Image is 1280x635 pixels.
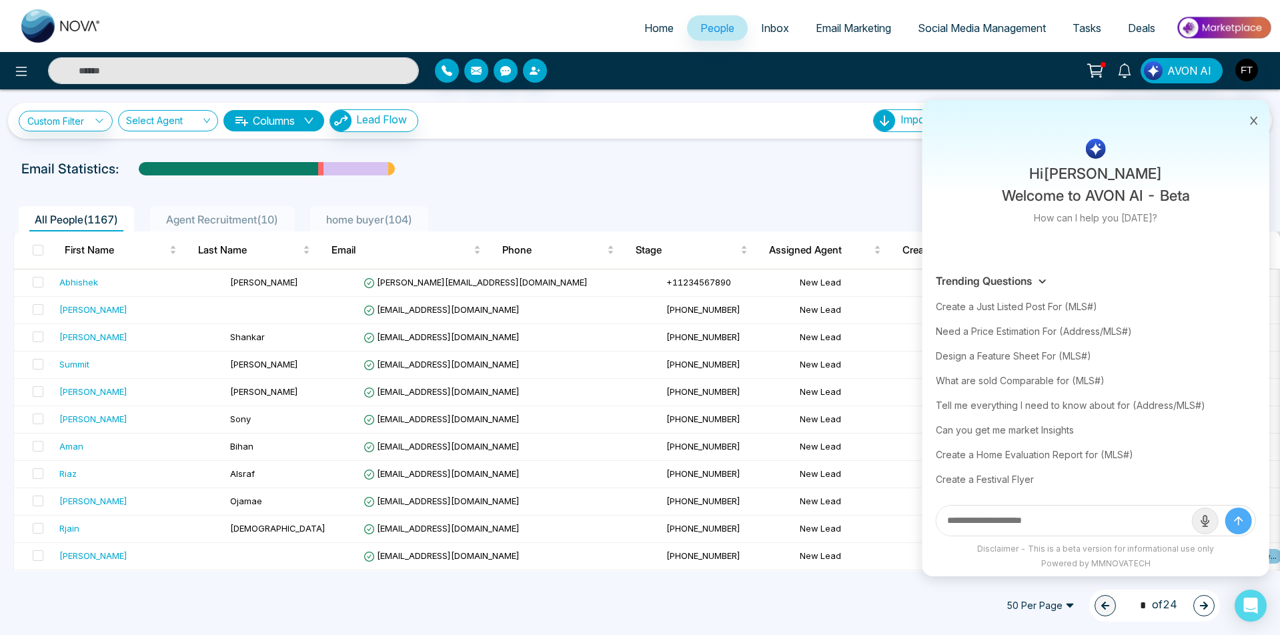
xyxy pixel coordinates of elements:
span: [PHONE_NUMBER] [666,496,740,506]
th: Phone [492,231,625,269]
div: [PERSON_NAME] [59,494,127,508]
th: Created [892,231,1035,269]
td: New Lead [794,488,928,516]
div: Need a Price Estimation For (Address/MLS#) [936,319,1256,344]
span: Last Name [198,242,300,258]
div: [PERSON_NAME] [59,412,127,426]
span: [PHONE_NUMBER] [666,523,740,534]
span: Ojamae [230,496,262,506]
span: [PHONE_NUMBER] [666,304,740,315]
span: AVON AI [1167,63,1211,79]
div: Riaz [59,467,77,480]
span: [PHONE_NUMBER] [666,414,740,424]
span: Alsraf [230,468,255,479]
div: Aman [59,440,83,453]
span: [PHONE_NUMBER] [666,550,740,561]
img: Nova CRM Logo [21,9,101,43]
p: Email Statistics: [21,159,119,179]
th: Last Name [187,231,321,269]
p: Hi [PERSON_NAME] Welcome to AVON AI - Beta [1002,163,1190,207]
div: [PERSON_NAME] [59,385,127,398]
img: Lead Flow [330,110,352,131]
div: Powered by MMNOVATECH [929,558,1263,570]
td: New Lead [794,461,928,488]
span: All People ( 1167 ) [29,213,123,226]
a: Email Marketing [802,15,904,41]
span: [EMAIL_ADDRESS][DOMAIN_NAME] [364,386,520,397]
span: [PHONE_NUMBER] [666,359,740,370]
span: Shankar [230,332,265,342]
span: of 24 [1132,596,1177,614]
span: Tasks [1073,21,1101,35]
span: Email Marketing [816,21,891,35]
td: New Lead [794,516,928,543]
span: Lead Flow [356,113,407,126]
div: Create a Home Evaluation Report for (MLS#) [936,442,1256,467]
a: People [687,15,748,41]
span: [PERSON_NAME] [230,359,298,370]
td: New Lead [794,543,928,570]
div: [PERSON_NAME] [59,330,127,344]
span: Home [644,21,674,35]
img: Market-place.gif [1175,13,1272,43]
span: [PHONE_NUMBER] [666,386,740,397]
span: [PHONE_NUMBER] [666,332,740,342]
span: People [700,21,734,35]
img: Lead Flow [1144,61,1163,80]
div: Open Intercom Messenger [1235,590,1267,622]
div: Tell me everything I need to know about for (Address/MLS#) [936,393,1256,418]
td: New Lead [794,379,928,406]
span: [DEMOGRAPHIC_DATA] [230,523,326,534]
span: Social Media Management [918,21,1046,35]
td: New Lead [794,269,928,297]
div: Create a Just Listed Post For (MLS#) [936,294,1256,319]
div: Summit [59,358,89,371]
span: Import People [900,113,969,126]
a: Home [631,15,687,41]
a: Inbox [748,15,802,41]
a: Social Media Management [904,15,1059,41]
span: Agent Recruitment ( 10 ) [161,213,283,226]
button: AVON AI [1141,58,1223,83]
span: First Name [65,242,167,258]
img: User Avatar [1235,59,1258,81]
div: [PERSON_NAME] [59,303,127,316]
span: [EMAIL_ADDRESS][DOMAIN_NAME] [364,496,520,506]
span: [EMAIL_ADDRESS][DOMAIN_NAME] [364,468,520,479]
span: Assigned Agent [769,242,871,258]
td: New Lead [794,406,928,434]
span: [EMAIL_ADDRESS][DOMAIN_NAME] [364,359,520,370]
span: [EMAIL_ADDRESS][DOMAIN_NAME] [364,550,520,561]
div: Can you get me market Insights [936,418,1256,442]
span: +11234567890 [666,277,731,287]
span: 50 Per Page [997,595,1084,616]
td: New Lead [794,352,928,379]
span: [PHONE_NUMBER] [666,468,740,479]
div: Design a Feature Sheet For (MLS#) [936,344,1256,368]
span: [EMAIL_ADDRESS][DOMAIN_NAME] [364,414,520,424]
span: Sony [230,414,251,424]
span: Phone [502,242,604,258]
span: Inbox [761,21,789,35]
p: How can I help you [DATE]? [1034,211,1157,225]
span: down [303,115,314,126]
span: [PERSON_NAME] [230,277,298,287]
span: Created [902,242,1014,258]
div: Disclaimer - This is a beta version for informational use only [929,543,1263,555]
button: Columnsdown [223,110,324,131]
th: Stage [625,231,758,269]
td: New Lead [794,434,928,461]
th: Email [321,231,492,269]
th: First Name [54,231,187,269]
span: Email [332,242,471,258]
th: Assigned Agent [758,231,892,269]
span: Bihan [230,441,253,452]
td: New Lead [794,324,928,352]
a: Deals [1115,15,1169,41]
div: Create a Festival Flyer [936,467,1256,492]
div: Rjain [59,522,79,535]
td: New Lead [794,570,928,598]
span: [PHONE_NUMBER] [666,441,740,452]
a: Lead FlowLead Flow [324,109,418,132]
span: [EMAIL_ADDRESS][DOMAIN_NAME] [364,441,520,452]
